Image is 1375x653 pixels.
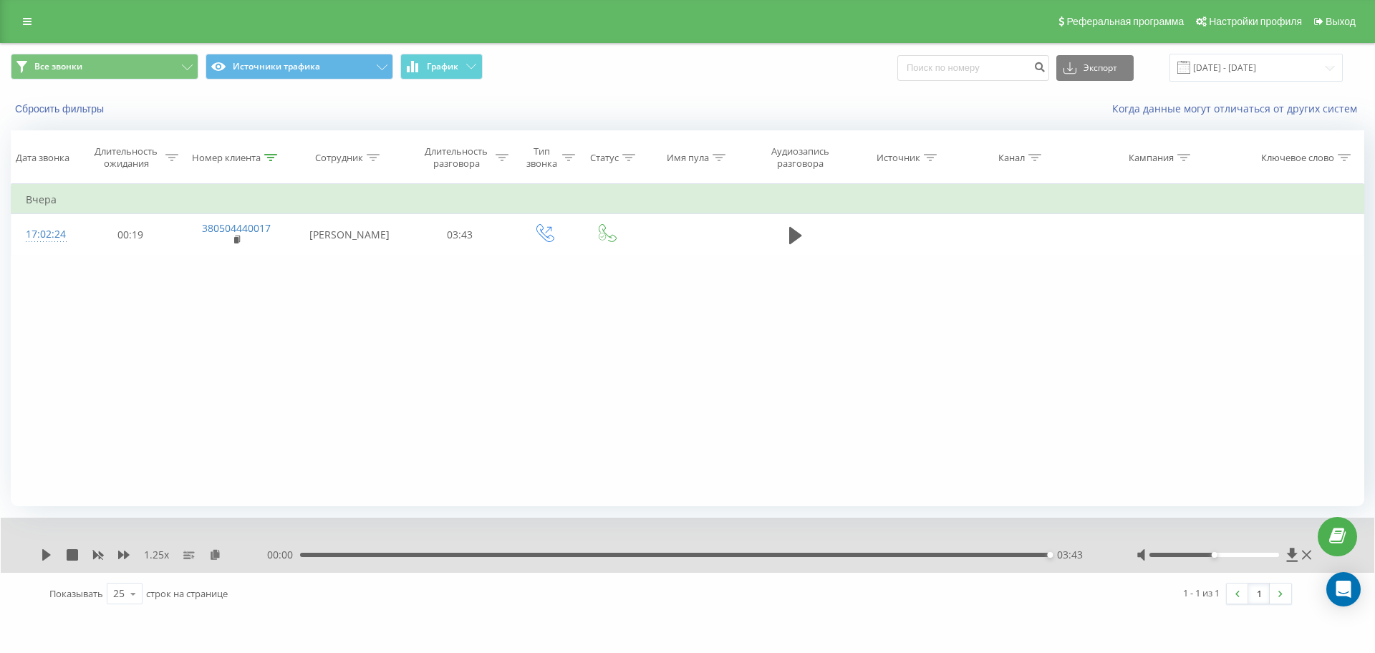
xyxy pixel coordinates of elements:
[758,145,842,170] div: Аудиозапись разговора
[525,145,559,170] div: Тип звонка
[590,152,619,164] div: Статус
[1211,552,1217,558] div: Accessibility label
[1057,548,1083,562] span: 03:43
[1261,152,1334,164] div: Ключевое слово
[144,548,169,562] span: 1.25 x
[1326,572,1361,606] div: Open Intercom Messenger
[202,221,271,235] a: 380504440017
[192,152,261,164] div: Номер клиента
[1056,55,1134,81] button: Экспорт
[291,214,407,256] td: [PERSON_NAME]
[49,587,103,600] span: Показывать
[1066,16,1184,27] span: Реферальная программа
[1047,552,1053,558] div: Accessibility label
[11,185,1364,214] td: Вчера
[113,586,125,601] div: 25
[897,55,1049,81] input: Поиск по номеру
[427,62,458,72] span: График
[400,54,483,79] button: График
[1112,102,1364,115] a: Когда данные могут отличаться от других систем
[1326,16,1356,27] span: Выход
[206,54,393,79] button: Источники трафика
[315,152,363,164] div: Сотрудник
[11,102,111,115] button: Сбросить фильтры
[146,587,228,600] span: строк на странице
[16,152,69,164] div: Дата звонка
[998,152,1025,164] div: Канал
[34,61,82,72] span: Все звонки
[78,214,183,256] td: 00:19
[1209,16,1302,27] span: Настройки профиля
[877,152,920,164] div: Источник
[11,54,198,79] button: Все звонки
[1248,584,1270,604] a: 1
[420,145,492,170] div: Длительность разговора
[1129,152,1174,164] div: Кампания
[1183,586,1220,600] div: 1 - 1 из 1
[407,214,512,256] td: 03:43
[26,221,64,248] div: 17:02:24
[91,145,163,170] div: Длительность ожидания
[667,152,709,164] div: Имя пула
[267,548,300,562] span: 00:00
